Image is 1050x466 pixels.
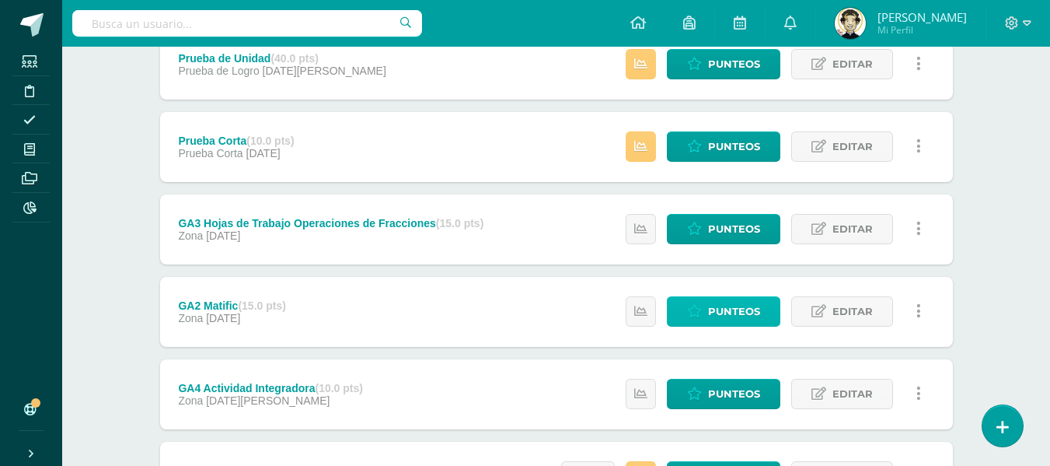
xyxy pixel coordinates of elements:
span: Mi Perfil [877,23,967,37]
span: Punteos [708,50,760,79]
span: [DATE] [246,147,281,159]
strong: (15.0 pts) [436,217,483,229]
span: Editar [832,215,873,244]
span: Zona [178,312,203,324]
a: Punteos [667,49,780,79]
img: cec87810e7b0876db6346626e4ad5e30.png [835,8,866,39]
a: Punteos [667,296,780,327]
span: Punteos [708,297,760,326]
strong: (15.0 pts) [238,300,285,312]
span: Editar [832,297,873,326]
span: [DATE][PERSON_NAME] [263,65,386,77]
a: Punteos [667,131,780,162]
div: GA2 Matific [178,300,285,312]
span: Prueba de Logro [178,65,259,77]
span: Punteos [708,132,760,161]
span: Zona [178,394,203,407]
a: Punteos [667,214,780,244]
span: [DATE] [206,312,240,324]
a: Punteos [667,379,780,409]
span: [DATE] [206,229,240,242]
span: Editar [832,380,873,408]
strong: (10.0 pts) [246,135,294,147]
span: Punteos [708,215,760,244]
div: GA3 Hojas de Trabajo Operaciones de Fracciones [178,217,483,229]
span: [PERSON_NAME] [877,9,967,25]
span: Editar [832,50,873,79]
span: Zona [178,229,203,242]
div: GA4 Actividad Integradora [178,382,363,394]
span: Prueba Corta [178,147,242,159]
div: Prueba de Unidad [178,52,385,65]
strong: (40.0 pts) [270,52,318,65]
span: Editar [832,132,873,161]
span: Punteos [708,380,760,408]
input: Busca un usuario... [72,10,422,37]
strong: (10.0 pts) [315,382,362,394]
div: Prueba Corta [178,135,294,147]
span: [DATE][PERSON_NAME] [206,394,330,407]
